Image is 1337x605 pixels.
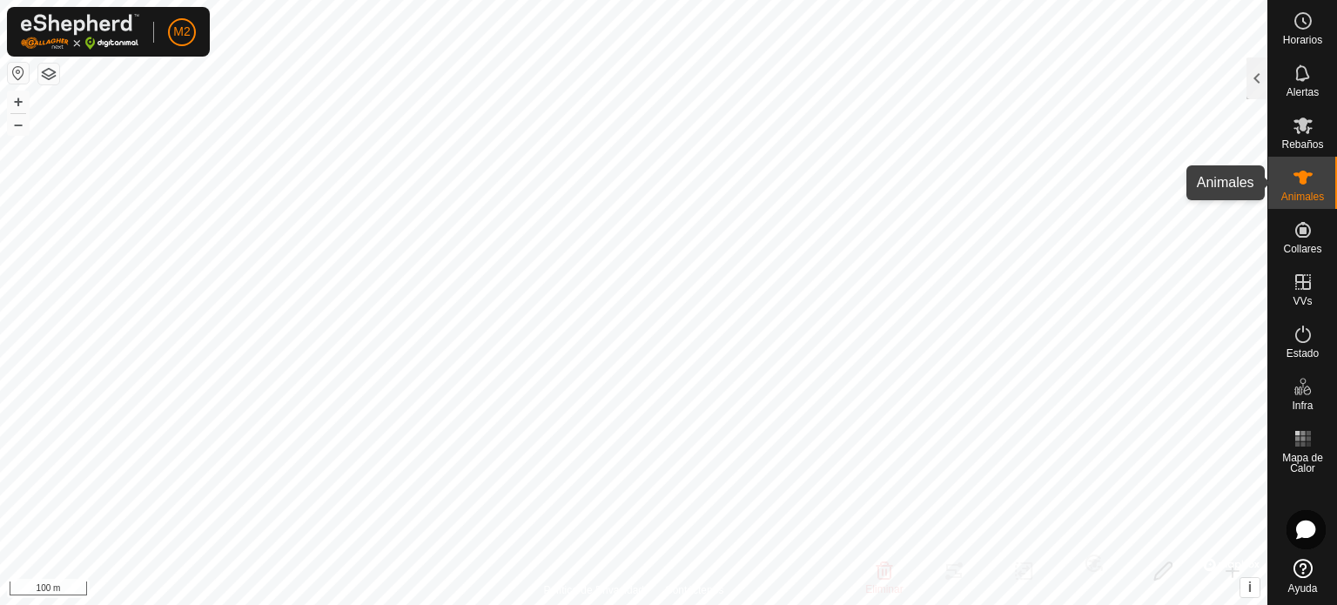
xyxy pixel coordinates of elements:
span: Estado [1287,348,1319,359]
span: Collares [1283,244,1321,254]
img: Logo Gallagher [21,14,139,50]
button: Capas del Mapa [38,64,59,84]
span: Animales [1281,192,1324,202]
button: i [1240,578,1260,597]
button: – [8,114,29,135]
button: Restablecer Mapa [8,63,29,84]
span: Rebaños [1281,139,1323,150]
span: VVs [1293,296,1312,306]
span: Infra [1292,400,1313,411]
button: + [8,91,29,112]
span: i [1248,580,1252,595]
span: Horarios [1283,35,1322,45]
span: M2 [173,23,190,41]
span: Alertas [1287,87,1319,97]
a: Contáctenos [665,582,723,598]
span: Ayuda [1288,583,1318,594]
a: Ayuda [1268,552,1337,601]
span: Mapa de Calor [1273,453,1333,474]
a: Política de Privacidad [544,582,644,598]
